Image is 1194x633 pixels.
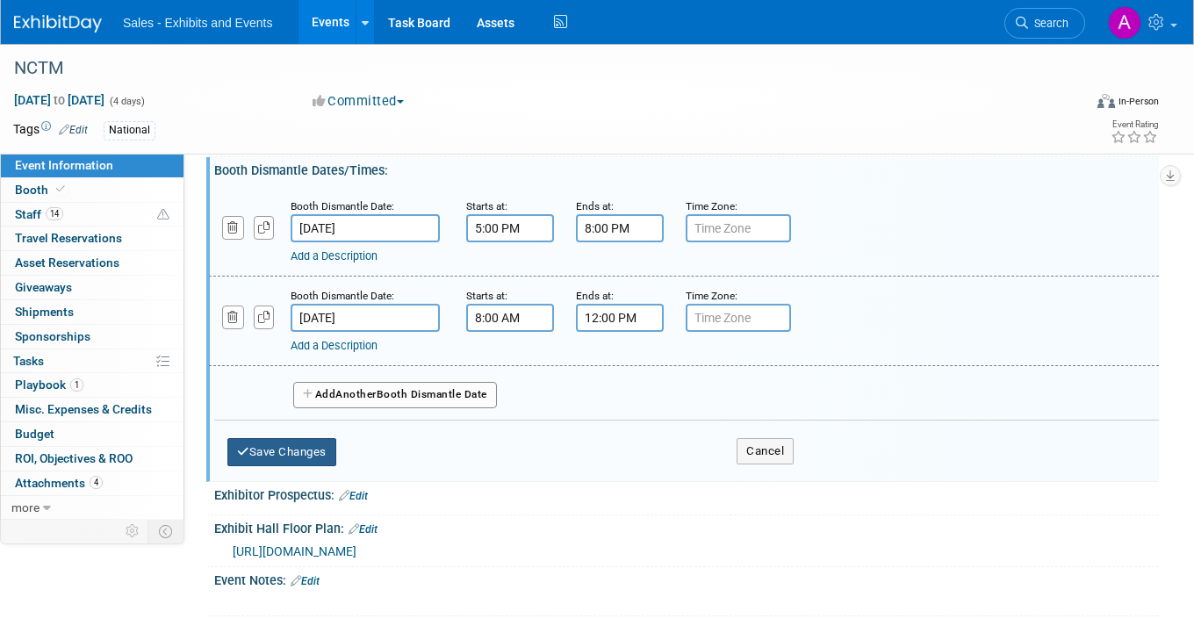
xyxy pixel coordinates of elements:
[1004,8,1085,39] a: Search
[990,91,1160,118] div: Event Format
[8,53,1061,84] div: NCTM
[227,438,336,466] button: Save Changes
[15,329,90,343] span: Sponsorships
[576,214,664,242] input: End Time
[1,422,183,446] a: Budget
[291,249,378,263] a: Add a Description
[291,339,378,352] a: Add a Description
[90,476,103,489] span: 4
[576,200,614,212] small: Ends at:
[339,490,368,502] a: Edit
[293,382,497,408] button: AddAnotherBooth Dismantle Date
[1,349,183,373] a: Tasks
[1,398,183,421] a: Misc. Expenses & Credits
[1,227,183,250] a: Travel Reservations
[291,200,394,212] small: Booth Dismantle Date:
[291,214,440,242] input: Date
[11,500,40,514] span: more
[1,203,183,227] a: Staff14
[108,96,145,107] span: (4 days)
[233,544,356,558] a: [URL][DOMAIN_NAME]
[686,214,791,242] input: Time Zone
[1,251,183,275] a: Asset Reservations
[59,124,88,136] a: Edit
[1028,17,1068,30] span: Search
[291,575,320,587] a: Edit
[291,304,440,332] input: Date
[214,157,1159,179] div: Booth Dismantle Dates/Times:
[1118,95,1159,108] div: In-Person
[51,93,68,107] span: to
[56,184,65,194] i: Booth reservation complete
[1,471,183,495] a: Attachments4
[13,354,44,368] span: Tasks
[335,388,377,400] span: Another
[466,214,554,242] input: Start Time
[15,280,72,294] span: Giveaways
[686,200,737,212] small: Time Zone:
[306,92,411,111] button: Committed
[15,378,83,392] span: Playbook
[123,16,272,30] span: Sales - Exhibits and Events
[15,305,74,319] span: Shipments
[15,183,68,197] span: Booth
[46,207,63,220] span: 14
[1,373,183,397] a: Playbook1
[118,520,148,543] td: Personalize Event Tab Strip
[13,120,88,140] td: Tags
[157,207,169,223] span: Potential Scheduling Conflict -- at least one attendee is tagged in another overlapping event.
[1,447,183,471] a: ROI, Objectives & ROO
[214,567,1159,590] div: Event Notes:
[1,154,183,177] a: Event Information
[214,515,1159,538] div: Exhibit Hall Floor Plan:
[104,121,155,140] div: National
[214,482,1159,505] div: Exhibitor Prospectus:
[466,304,554,332] input: Start Time
[291,290,394,302] small: Booth Dismantle Date:
[13,92,105,108] span: [DATE] [DATE]
[1,325,183,349] a: Sponsorships
[1,276,183,299] a: Giveaways
[15,231,122,245] span: Travel Reservations
[15,451,133,465] span: ROI, Objectives & ROO
[1,496,183,520] a: more
[576,304,664,332] input: End Time
[15,158,113,172] span: Event Information
[70,378,83,392] span: 1
[1111,120,1158,129] div: Event Rating
[15,427,54,441] span: Budget
[737,438,794,464] button: Cancel
[1,178,183,202] a: Booth
[686,304,791,332] input: Time Zone
[1108,6,1141,40] img: Alexandra Horne
[15,207,63,221] span: Staff
[1097,94,1115,108] img: Format-Inperson.png
[686,290,737,302] small: Time Zone:
[1,300,183,324] a: Shipments
[466,200,507,212] small: Starts at:
[14,15,102,32] img: ExhibitDay
[15,255,119,270] span: Asset Reservations
[148,520,184,543] td: Toggle Event Tabs
[349,523,378,536] a: Edit
[15,476,103,490] span: Attachments
[576,290,614,302] small: Ends at:
[15,402,152,416] span: Misc. Expenses & Credits
[466,290,507,302] small: Starts at:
